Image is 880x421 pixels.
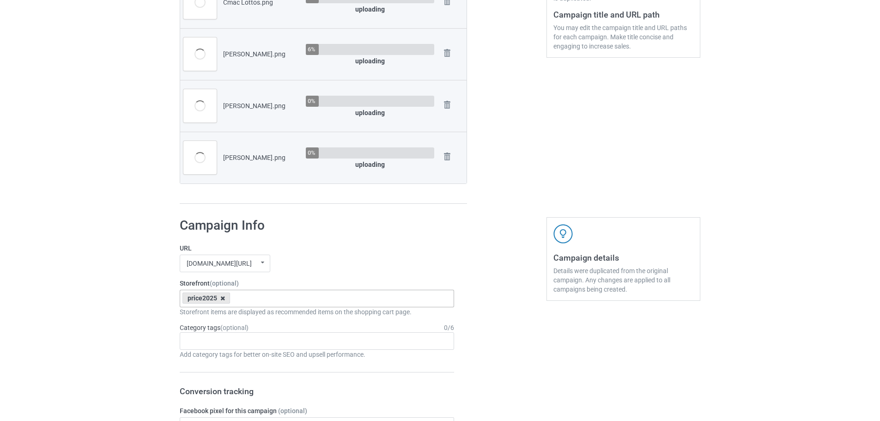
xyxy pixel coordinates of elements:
div: [PERSON_NAME].png [223,153,299,162]
img: svg+xml;base64,PD94bWwgdmVyc2lvbj0iMS4wIiBlbmNvZGluZz0iVVRGLTgiPz4KPHN2ZyB3aWR0aD0iMjhweCIgaGVpZ2... [441,47,454,60]
span: (optional) [278,407,307,415]
div: 0% [308,98,316,104]
span: (optional) [210,280,239,287]
div: [DOMAIN_NAME][URL] [187,260,252,267]
label: Category tags [180,323,249,332]
div: Storefront items are displayed as recommended items on the shopping cart page. [180,307,454,317]
h3: Conversion tracking [180,386,454,397]
div: uploading [306,108,434,117]
h1: Campaign Info [180,217,454,234]
label: URL [180,244,454,253]
div: Add category tags for better on-site SEO and upsell performance. [180,350,454,359]
h3: Campaign title and URL path [553,9,693,20]
label: Storefront [180,279,454,288]
div: uploading [306,160,434,169]
div: uploading [306,56,434,66]
label: Facebook pixel for this campaign [180,406,454,415]
div: 6% [308,46,316,52]
div: uploading [306,5,434,14]
img: svg+xml;base64,PD94bWwgdmVyc2lvbj0iMS4wIiBlbmNvZGluZz0iVVRGLTgiPz4KPHN2ZyB3aWR0aD0iNDJweCIgaGVpZ2... [553,224,573,244]
div: [PERSON_NAME].png [223,101,299,110]
div: price2025 [182,293,230,304]
div: Details were duplicated from the original campaign. Any changes are applied to all campaigns bein... [553,266,693,294]
h3: Campaign details [553,252,693,263]
span: (optional) [220,324,249,331]
div: 0% [308,150,316,156]
div: You may edit the campaign title and URL paths for each campaign. Make title concise and engaging ... [553,23,693,51]
img: svg+xml;base64,PD94bWwgdmVyc2lvbj0iMS4wIiBlbmNvZGluZz0iVVRGLTgiPz4KPHN2ZyB3aWR0aD0iMjhweCIgaGVpZ2... [441,98,454,111]
img: svg+xml;base64,PD94bWwgdmVyc2lvbj0iMS4wIiBlbmNvZGluZz0iVVRGLTgiPz4KPHN2ZyB3aWR0aD0iMjhweCIgaGVpZ2... [441,150,454,163]
div: 0 / 6 [444,323,454,332]
div: [PERSON_NAME].png [223,49,299,59]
